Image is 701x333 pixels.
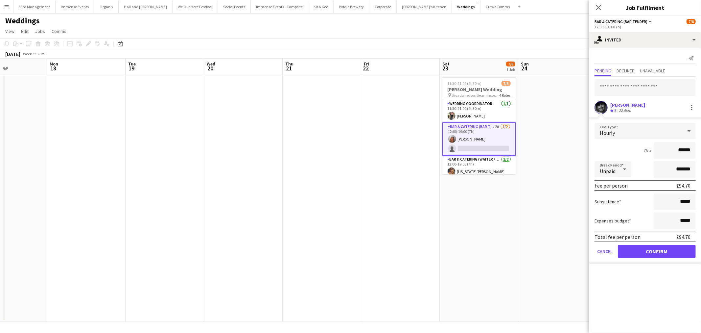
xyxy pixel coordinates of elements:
[52,28,66,34] span: Comms
[595,234,641,240] div: Total fee per person
[502,81,511,86] span: 7/8
[308,0,334,13] button: Kit & Kee
[452,0,480,13] button: Weddings
[643,147,651,153] div: 7h x
[442,87,516,92] h3: [PERSON_NAME] Wedding
[442,156,516,190] app-card-role: Bar & Catering (Waiter / waitress)2/212:00-19:00 (7h)[US_STATE][PERSON_NAME]
[128,61,136,67] span: Tue
[500,93,511,98] span: 4 Roles
[595,68,611,73] span: Pending
[50,61,58,67] span: Mon
[22,51,38,56] span: Week 33
[285,61,293,67] span: Thu
[206,64,215,72] span: 20
[441,64,450,72] span: 23
[595,24,696,29] div: 12:00-19:00 (7h)
[18,27,31,36] a: Edit
[506,67,515,72] div: 1 Job
[207,61,215,67] span: Wed
[617,68,635,73] span: Declined
[369,0,397,13] button: Corporate
[33,27,48,36] a: Jobs
[218,0,251,13] button: Social Events
[442,61,450,67] span: Sat
[595,199,621,205] label: Subsistence
[49,64,58,72] span: 18
[480,0,515,13] button: CrowdComms
[448,81,482,86] span: 11:30-21:00 (9h30m)
[676,182,690,189] div: £94.70
[614,108,616,113] span: 5
[119,0,173,13] button: Hall and [PERSON_NAME]
[520,64,529,72] span: 24
[442,122,516,156] app-card-role: Bar & Catering (Bar Tender)2A1/212:00-19:00 (7h)[PERSON_NAME]
[595,19,653,24] button: Bar & Catering (Bar Tender)
[13,0,56,13] button: 33rd Management
[5,16,40,26] h1: Weddings
[640,68,665,73] span: Unavailable
[5,28,14,34] span: View
[442,77,516,174] app-job-card: 11:30-21:00 (9h30m)7/8[PERSON_NAME] Wedding Broadwindsor, Beaminster, [GEOGRAPHIC_DATA]4 RolesWed...
[3,27,17,36] a: View
[363,64,369,72] span: 22
[595,182,628,189] div: Fee per person
[595,218,631,224] label: Expenses budget
[506,62,515,66] span: 7/8
[589,3,701,12] h3: Job Fulfilment
[589,32,701,48] div: Invited
[610,102,645,108] div: [PERSON_NAME]
[41,51,47,56] div: BST
[49,27,69,36] a: Comms
[452,93,500,98] span: Broadwindsor, Beaminster, [GEOGRAPHIC_DATA]
[251,0,308,13] button: Immense Events - Campsite
[595,245,615,258] button: Cancel
[600,130,615,136] span: Hourly
[618,108,632,114] div: 22.5km
[173,0,218,13] button: We Out Here Festival
[521,61,529,67] span: Sun
[127,64,136,72] span: 19
[676,234,690,240] div: £94.70
[687,19,696,24] span: 7/8
[397,0,452,13] button: [PERSON_NAME]'s Kitchen
[35,28,45,34] span: Jobs
[56,0,94,13] button: Immense Events
[595,19,647,24] span: Bar & Catering (Bar Tender)
[600,168,616,174] span: Unpaid
[5,51,20,57] div: [DATE]
[21,28,29,34] span: Edit
[284,64,293,72] span: 21
[364,61,369,67] span: Fri
[334,0,369,13] button: Piddle Brewery
[442,100,516,122] app-card-role: Wedding Coordinator1/111:30-21:00 (9h30m)[PERSON_NAME]
[94,0,119,13] button: Organix
[618,245,696,258] button: Confirm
